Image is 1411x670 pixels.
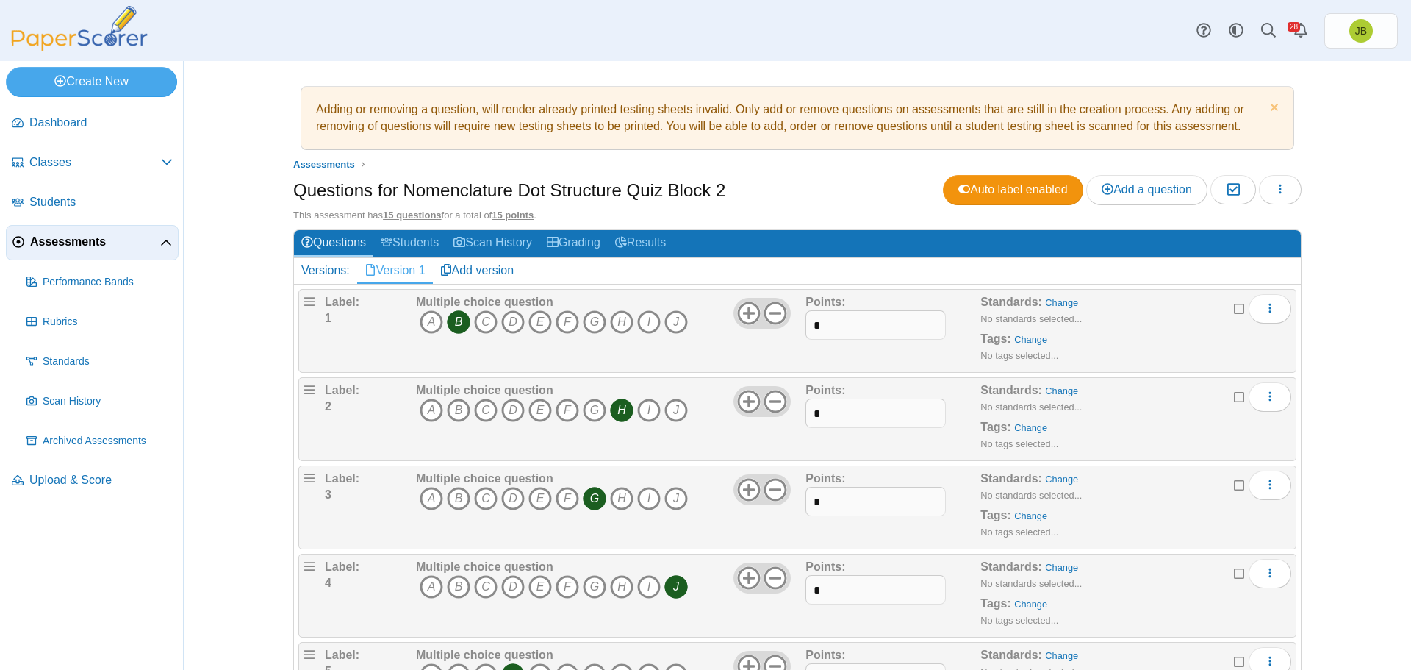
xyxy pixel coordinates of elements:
[447,575,470,599] i: B
[637,487,661,510] i: I
[608,230,673,257] a: Results
[383,210,441,221] u: 15 questions
[474,310,498,334] i: C
[805,296,845,308] b: Points:
[474,399,498,422] i: C
[980,509,1010,521] b: Tags:
[474,487,498,510] i: C
[298,289,320,373] div: Drag handle
[556,310,579,334] i: F
[416,560,553,573] b: Multiple choice question
[664,399,688,422] i: J
[980,313,1082,324] small: No standards selected...
[293,178,725,203] h1: Questions for Nomenclature Dot Structure Quiz Block 2
[294,258,357,283] div: Versions:
[556,399,579,422] i: F
[30,234,160,250] span: Assessments
[528,487,552,510] i: E
[1014,422,1047,433] a: Change
[21,424,179,459] a: Archived Assessments
[43,275,173,290] span: Performance Bands
[980,527,1058,538] small: No tags selected...
[501,487,525,510] i: D
[325,296,359,308] b: Label:
[528,575,552,599] i: E
[325,560,359,573] b: Label:
[980,649,1042,661] b: Standards:
[420,399,443,422] i: A
[1266,101,1279,117] a: Dismiss notice
[1014,334,1047,345] a: Change
[325,649,359,661] b: Label:
[325,400,331,413] b: 2
[290,155,359,174] a: Assessments
[6,106,179,141] a: Dashboard
[474,575,498,599] i: C
[293,159,355,170] span: Assessments
[447,310,470,334] i: B
[610,487,633,510] i: H
[980,578,1082,589] small: No standards selected...
[1045,650,1078,661] a: Change
[433,258,522,283] a: Add version
[293,209,1302,222] div: This assessment has for a total of .
[416,472,553,485] b: Multiple choice question
[637,399,661,422] i: I
[43,354,173,369] span: Standards
[583,310,606,334] i: G
[501,310,525,334] i: D
[1249,471,1291,500] button: More options
[980,560,1042,573] b: Standards:
[21,384,179,419] a: Scan History
[1324,13,1398,49] a: Joel Boyd
[21,265,179,300] a: Performance Bands
[610,310,633,334] i: H
[298,554,320,638] div: Drag handle
[980,350,1058,361] small: No tags selected...
[357,258,433,283] a: Version 1
[420,487,443,510] i: A
[980,615,1058,626] small: No tags selected...
[637,310,661,334] i: I
[980,597,1010,610] b: Tags:
[43,394,173,409] span: Scan History
[664,487,688,510] i: J
[447,487,470,510] i: B
[6,67,177,96] a: Create New
[43,434,173,449] span: Archived Assessments
[1045,474,1078,485] a: Change
[501,399,525,422] i: D
[980,490,1082,501] small: No standards selected...
[6,463,179,499] a: Upload & Score
[29,194,173,210] span: Students
[805,472,845,485] b: Points:
[958,183,1068,196] span: Auto label enabled
[539,230,608,257] a: Grading
[980,472,1042,485] b: Standards:
[6,146,179,181] a: Classes
[325,577,331,589] b: 4
[29,472,173,488] span: Upload & Score
[583,487,606,510] i: G
[1014,599,1047,610] a: Change
[980,402,1082,413] small: No standards selected...
[980,421,1010,433] b: Tags:
[637,575,661,599] i: I
[325,488,331,501] b: 3
[21,304,179,340] a: Rubrics
[325,312,331,324] b: 1
[1045,297,1078,308] a: Change
[805,560,845,573] b: Points:
[805,384,845,396] b: Points:
[6,225,179,260] a: Assessments
[556,487,579,510] i: F
[1355,26,1367,36] span: Joel Boyd
[1249,559,1291,588] button: More options
[664,575,688,599] i: J
[1102,183,1192,196] span: Add a question
[943,175,1083,204] a: Auto label enabled
[980,384,1042,396] b: Standards:
[1349,19,1373,43] span: Joel Boyd
[805,649,845,661] b: Points:
[294,230,373,257] a: Questions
